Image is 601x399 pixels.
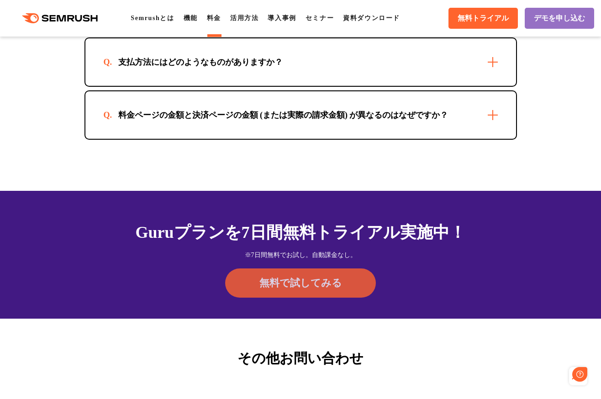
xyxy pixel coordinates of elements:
[184,15,198,21] a: 機能
[525,8,594,29] a: デモを申し込む
[104,57,297,68] div: 支払方法にはどのようなものがありますか？
[84,220,517,245] div: Guruプランを7日間
[283,223,466,241] span: 無料トライアル実施中！
[104,110,463,121] div: 料金ページの金額と決済ページの金額 (または実際の請求金額) が異なるのはなぜですか？
[458,14,509,23] span: 無料トライアル
[84,348,517,368] div: その他お問い合わせ
[448,8,518,29] a: 無料トライアル
[520,363,591,389] iframe: Help widget launcher
[230,15,258,21] a: 活用方法
[207,15,221,21] a: 料金
[84,251,517,260] div: ※7日間無料でお試し。自動課金なし。
[306,15,334,21] a: セミナー
[225,268,376,298] a: 無料で試してみる
[534,14,585,23] span: デモを申し込む
[343,15,400,21] a: 資料ダウンロード
[268,15,296,21] a: 導入事例
[259,276,342,290] span: 無料で試してみる
[131,15,174,21] a: Semrushとは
